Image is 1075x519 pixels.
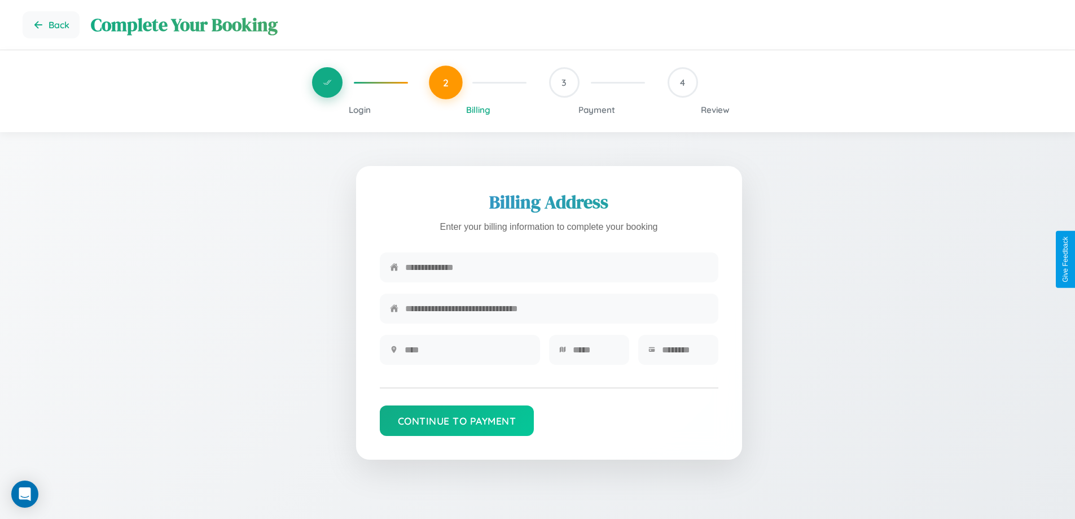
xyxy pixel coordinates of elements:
[466,104,490,115] span: Billing
[11,481,38,508] div: Open Intercom Messenger
[443,76,449,89] span: 2
[680,77,685,88] span: 4
[380,219,718,235] p: Enter your billing information to complete your booking
[349,104,371,115] span: Login
[1061,237,1069,282] div: Give Feedback
[380,405,534,436] button: Continue to Payment
[91,12,1052,37] h1: Complete Your Booking
[23,11,80,38] button: Go back
[380,190,718,215] h2: Billing Address
[701,104,730,115] span: Review
[561,77,567,88] span: 3
[578,104,615,115] span: Payment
